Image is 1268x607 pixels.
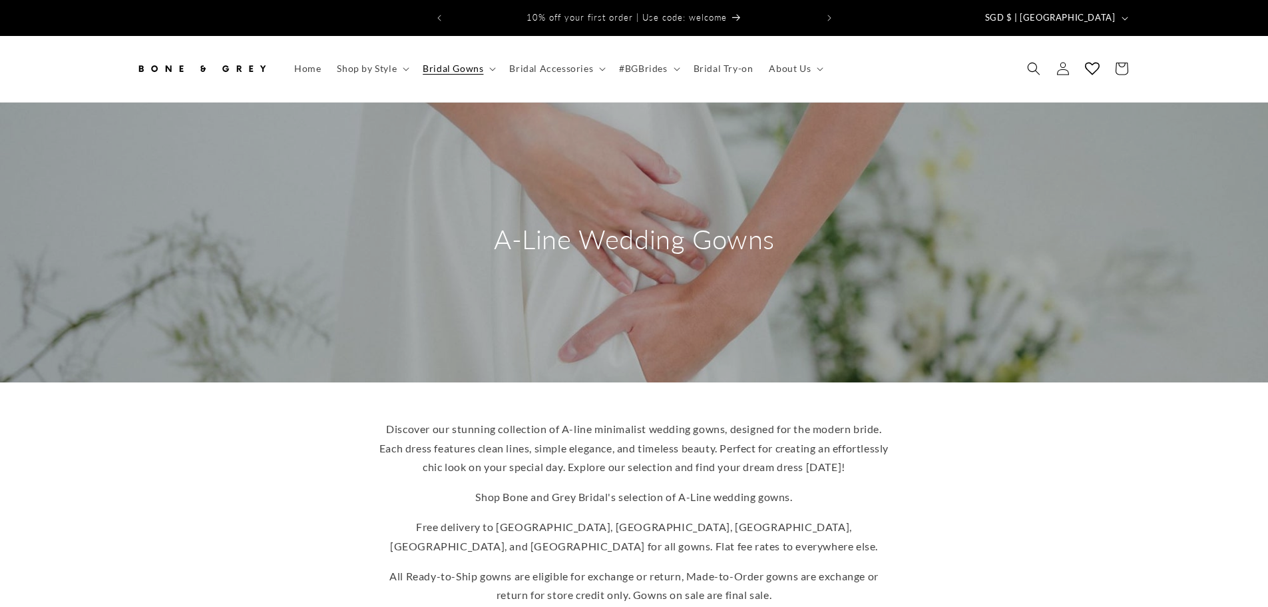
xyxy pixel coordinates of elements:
span: 10% off your first order | Use code: welcome [527,12,727,23]
span: #BGBrides [619,63,667,75]
span: Shop by Style [337,63,397,75]
span: About Us [769,63,811,75]
p: Discover our stunning collection of A-line minimalist wedding gowns, designed for the modern brid... [375,420,894,477]
button: Next announcement [815,5,844,31]
span: Bridal Gowns [423,63,483,75]
button: SGD $ | [GEOGRAPHIC_DATA] [977,5,1134,31]
button: Previous announcement [425,5,454,31]
span: Bridal Accessories [509,63,593,75]
summary: About Us [761,55,829,83]
summary: Bridal Accessories [501,55,611,83]
a: Bone and Grey Bridal [130,49,273,89]
summary: Bridal Gowns [415,55,501,83]
summary: Shop by Style [329,55,415,83]
span: Bridal Try-on [694,63,753,75]
span: Home [294,63,321,75]
p: Shop Bone and Grey Bridal's selection of A-Line wedding gowns. [375,488,894,507]
summary: Search [1019,54,1048,83]
summary: #BGBrides [611,55,685,83]
a: Bridal Try-on [686,55,761,83]
p: Free delivery to [GEOGRAPHIC_DATA], [GEOGRAPHIC_DATA], [GEOGRAPHIC_DATA], [GEOGRAPHIC_DATA], and ... [375,518,894,556]
p: All Ready-to-Ship gowns are eligible for exchange or return, Made-to-Order gowns are exchange or ... [375,567,894,606]
span: SGD $ | [GEOGRAPHIC_DATA] [985,11,1116,25]
a: Home [286,55,329,83]
h2: A-Line Wedding Gowns [494,222,775,257]
img: Bone and Grey Bridal [135,54,268,83]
